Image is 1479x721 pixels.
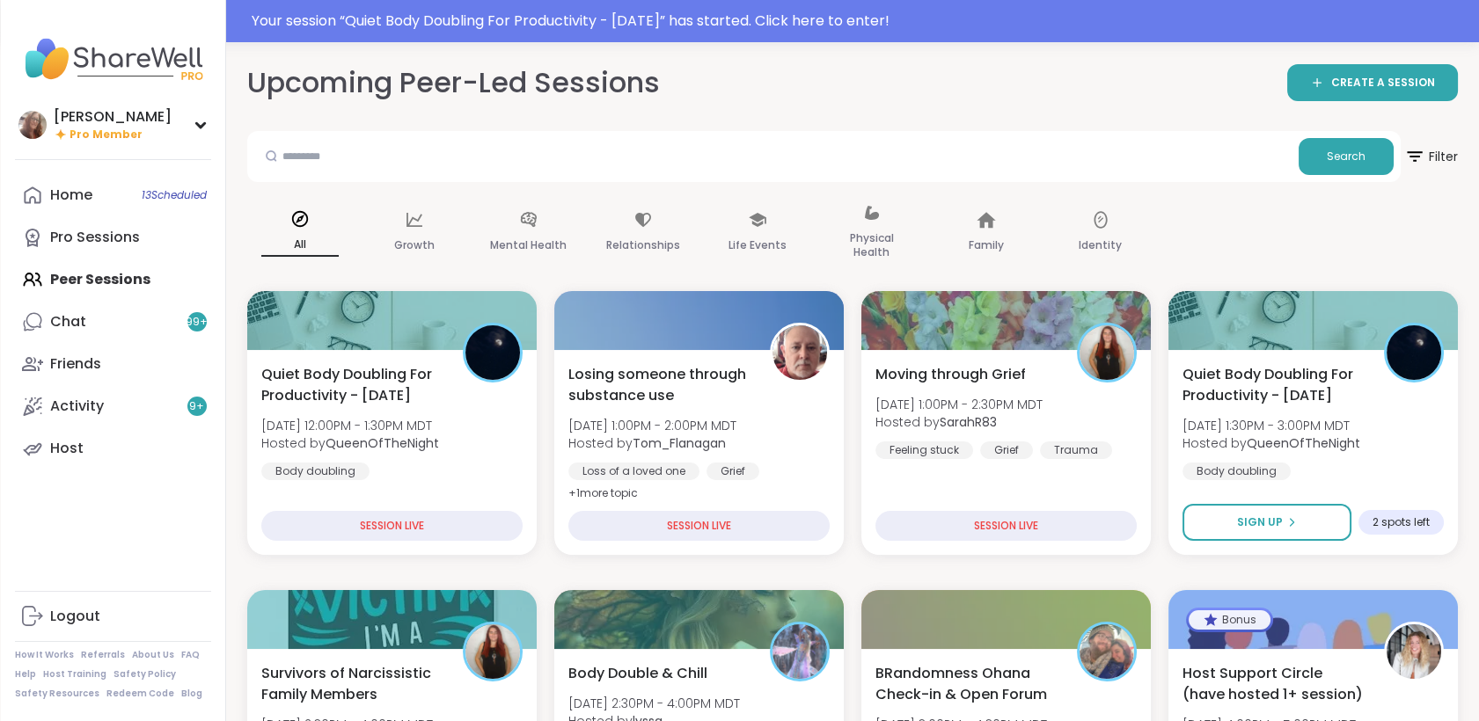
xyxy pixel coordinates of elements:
span: Pro Member [70,127,143,142]
span: Search [1327,149,1366,164]
span: BRandomness Ohana Check-in & Open Forum [875,663,1058,705]
span: Losing someone through substance use [568,364,750,406]
img: SarahR83 [1080,325,1134,380]
a: CREATE A SESSION [1287,64,1458,101]
h2: Upcoming Peer-Led Sessions [247,63,660,103]
span: [DATE] 1:00PM - 2:00PM MDT [568,417,736,434]
span: CREATE A SESSION [1331,76,1435,91]
span: 13 Scheduled [142,188,207,202]
span: Moving through Grief [875,364,1026,385]
div: Bonus [1189,610,1270,630]
span: Survivors of Narcissistic Family Members [261,663,443,705]
a: Chat99+ [15,301,211,343]
img: amyvaninetti [1387,624,1441,679]
b: SarahR83 [940,413,997,431]
a: Referrals [81,649,125,661]
a: Home13Scheduled [15,174,211,216]
a: Safety Resources [15,688,99,700]
img: ShareWell Nav Logo [15,28,211,90]
span: 99 + [186,315,208,330]
p: Relationships [606,235,680,256]
span: Quiet Body Doubling For Productivity - [DATE] [1182,364,1365,406]
b: Tom_Flanagan [633,434,726,452]
a: Host Training [43,668,106,681]
p: Mental Health [490,235,567,256]
a: Friends [15,343,211,385]
a: Safety Policy [113,668,176,681]
b: QueenOfTheNight [1247,434,1360,452]
span: [DATE] 1:30PM - 3:00PM MDT [1182,417,1360,434]
span: 2 spots left [1373,515,1430,529]
img: Tom_Flanagan [772,325,827,380]
span: Hosted by [1182,434,1360,452]
img: QueenOfTheNight [465,325,520,380]
span: Body Double & Chill [568,663,707,684]
img: SarahR83 [465,624,520,679]
div: Friends [50,354,101,374]
div: Grief [707,462,759,480]
div: SESSION LIVE [261,511,523,541]
div: Chat [50,312,86,331]
b: QueenOfTheNight [326,434,439,452]
div: Grief [980,441,1033,459]
span: Hosted by [875,413,1043,431]
div: Logout [50,607,100,626]
img: BRandom502 [1080,624,1134,679]
div: Trauma [1040,441,1112,459]
div: [PERSON_NAME] [54,107,172,127]
span: Host Support Circle (have hosted 1+ session) [1182,663,1365,705]
a: Host [15,427,211,470]
div: Activity [50,397,104,416]
img: QueenOfTheNight [1387,325,1441,380]
div: Host [50,439,84,458]
div: Pro Sessions [50,228,140,247]
p: All [261,234,339,257]
button: Search [1299,138,1394,175]
p: Physical Health [833,228,911,263]
a: FAQ [181,649,200,661]
div: Your session “ Quiet Body Doubling For Productivity - [DATE] ” has started. Click here to enter! [252,11,1468,32]
span: Hosted by [568,434,736,452]
a: Redeem Code [106,688,174,700]
span: [DATE] 2:30PM - 4:00PM MDT [568,695,740,712]
a: About Us [132,649,174,661]
div: SESSION LIVE [875,511,1137,541]
button: Sign Up [1182,504,1351,541]
img: lyssa [772,624,827,679]
p: Identity [1079,235,1122,256]
span: Filter [1404,135,1458,178]
p: Growth [394,235,435,256]
div: Home [50,186,92,205]
p: Family [969,235,1004,256]
span: Sign Up [1237,514,1283,530]
a: Pro Sessions [15,216,211,259]
a: How It Works [15,649,74,661]
span: [DATE] 12:00PM - 1:30PM MDT [261,417,439,434]
a: Help [15,668,36,681]
a: Blog [181,688,202,700]
span: Hosted by [261,434,439,452]
div: Body doubling [261,462,370,480]
button: Filter [1404,131,1458,182]
div: Feeling stuck [875,441,973,459]
div: Body doubling [1182,462,1291,480]
div: SESSION LIVE [568,511,830,541]
span: 9 + [189,399,204,414]
a: Activity9+ [15,385,211,427]
span: Quiet Body Doubling For Productivity - [DATE] [261,364,443,406]
a: Logout [15,595,211,637]
p: Life Events [729,235,787,256]
div: Loss of a loved one [568,462,699,480]
img: dodi [18,111,47,139]
span: [DATE] 1:00PM - 2:30PM MDT [875,396,1043,413]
